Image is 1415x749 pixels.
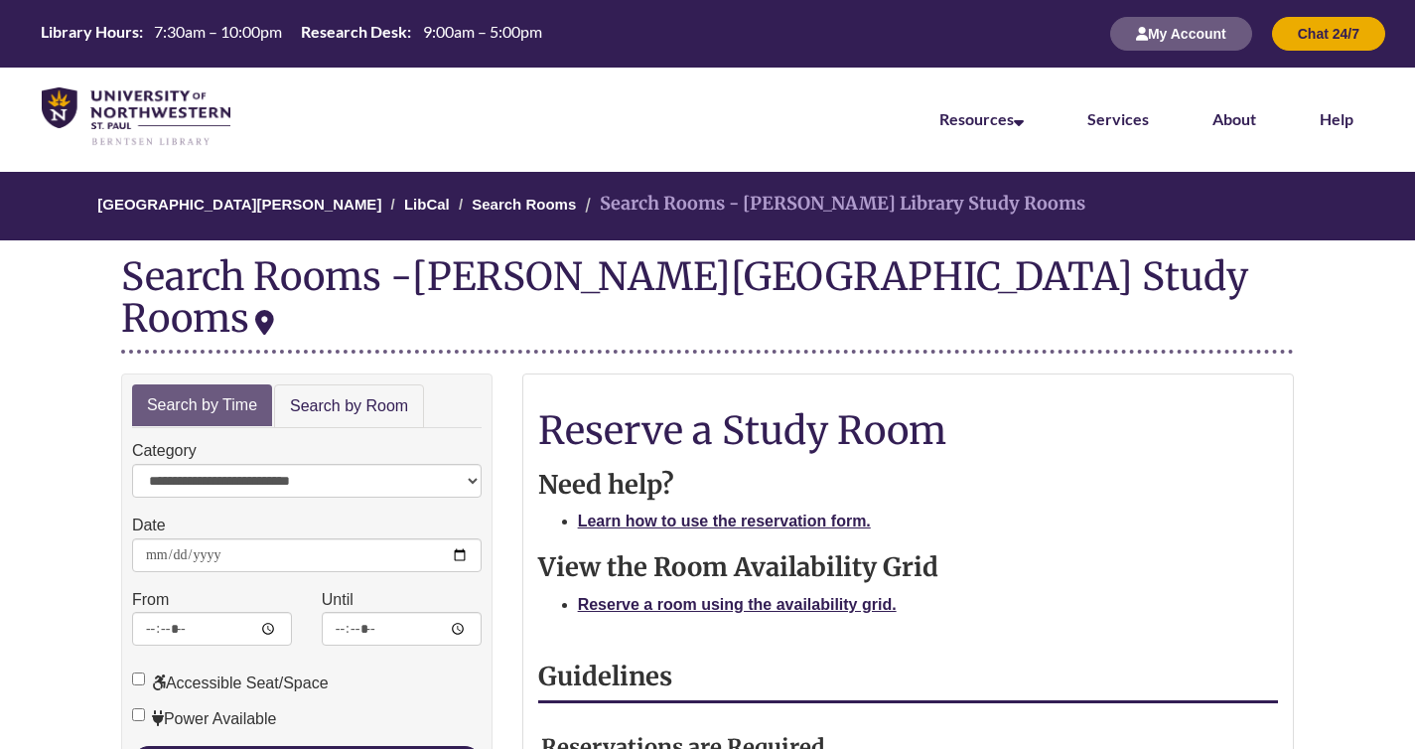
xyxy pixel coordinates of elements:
[132,673,145,685] input: Accessible Seat/Space
[538,469,674,501] strong: Need help?
[132,706,277,732] label: Power Available
[578,513,871,529] a: Learn how to use the reservation form.
[42,87,230,147] img: UNWSP Library Logo
[33,21,146,43] th: Library Hours:
[538,409,1279,451] h1: Reserve a Study Room
[1110,25,1252,42] a: My Account
[121,172,1294,240] nav: Breadcrumb
[132,671,329,696] label: Accessible Seat/Space
[1272,17,1385,51] button: Chat 24/7
[404,196,450,213] a: LibCal
[1320,109,1353,128] a: Help
[121,255,1294,353] div: Search Rooms -
[1212,109,1256,128] a: About
[121,252,1248,342] div: [PERSON_NAME][GEOGRAPHIC_DATA] Study Rooms
[322,587,354,613] label: Until
[154,22,282,41] span: 7:30am – 10:00pm
[132,438,197,464] label: Category
[538,551,938,583] strong: View the Room Availability Grid
[293,21,414,43] th: Research Desk:
[423,22,542,41] span: 9:00am – 5:00pm
[97,196,381,213] a: [GEOGRAPHIC_DATA][PERSON_NAME]
[1110,17,1252,51] button: My Account
[939,109,1024,128] a: Resources
[580,190,1085,219] li: Search Rooms - [PERSON_NAME] Library Study Rooms
[132,708,145,721] input: Power Available
[132,587,169,613] label: From
[472,196,576,213] a: Search Rooms
[274,384,424,429] a: Search by Room
[33,21,549,47] a: Hours Today
[33,21,549,45] table: Hours Today
[132,513,166,538] label: Date
[578,596,897,613] a: Reserve a room using the availability grid.
[1272,25,1385,42] a: Chat 24/7
[132,384,272,427] a: Search by Time
[538,661,672,692] strong: Guidelines
[1087,109,1149,128] a: Services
